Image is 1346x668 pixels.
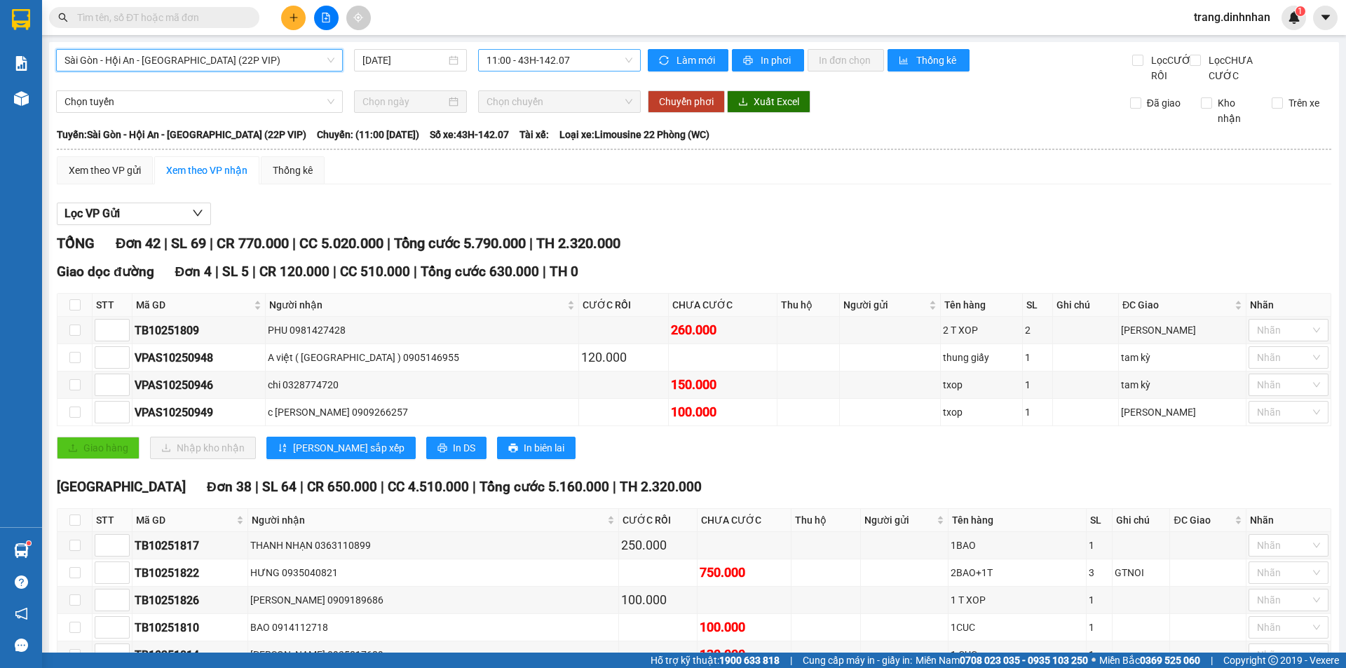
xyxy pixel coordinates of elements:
[719,655,780,666] strong: 1900 633 818
[951,538,1084,553] div: 1BAO
[135,322,263,339] div: TB10251809
[64,205,120,222] span: Lọc VP Gửi
[268,404,576,420] div: c [PERSON_NAME] 0909266257
[1298,6,1303,16] span: 1
[453,440,475,456] span: In DS
[480,479,609,495] span: Tổng cước 5.160.000
[648,90,725,113] button: Chuyển phơi
[1268,655,1278,665] span: copyright
[754,94,799,109] span: Xuất Excel
[136,512,233,528] span: Mã GD
[15,607,28,620] span: notification
[487,50,632,71] span: 11:00 - 43H-142.07
[669,294,777,317] th: CHƯA CƯỚC
[175,264,212,280] span: Đơn 4
[64,50,334,71] span: Sài Gòn - Hội An - Đà Nẵng (22P VIP)
[268,322,576,338] div: PHU 0981427428
[960,655,1088,666] strong: 0708 023 035 - 0935 103 250
[671,375,775,395] div: 150.000
[414,264,417,280] span: |
[250,565,616,580] div: HƯNG 0935040821
[1296,6,1305,16] sup: 1
[619,509,697,532] th: CƯỚC RỒI
[951,647,1084,662] div: 1 CUC
[700,645,789,664] div: 130.000
[1025,350,1050,365] div: 1
[524,440,564,456] span: In biên lai
[864,512,934,528] span: Người gửi
[135,619,245,636] div: TB10251810
[613,479,616,495] span: |
[559,127,709,142] span: Loại xe: Limousine 22 Phòng (WC)
[132,587,248,614] td: TB10251826
[314,6,339,30] button: file-add
[497,437,576,459] button: printerIn biên lai
[1023,294,1053,317] th: SL
[381,479,384,495] span: |
[7,7,203,34] li: [PERSON_NAME]
[579,294,669,317] th: CƯỚC RỒI
[388,479,469,495] span: CC 4.510.000
[64,91,334,112] span: Chọn tuyến
[1122,297,1232,313] span: ĐC Giao
[346,6,371,30] button: aim
[1211,653,1213,668] span: |
[7,78,17,88] span: environment
[14,91,29,106] img: warehouse-icon
[421,264,539,280] span: Tổng cước 630.000
[362,53,446,68] input: 13/10/2025
[550,264,578,280] span: TH 0
[268,350,576,365] div: A việt ( [GEOGRAPHIC_DATA] ) 0905146955
[943,322,1020,338] div: 2 T XOP
[289,13,299,22] span: plus
[7,60,97,75] li: VP VP An Sương
[698,509,792,532] th: CHƯA CƯỚC
[171,235,206,252] span: SL 69
[14,543,29,558] img: warehouse-icon
[951,565,1084,580] div: 2BAO+1T
[1099,653,1200,668] span: Miền Bắc
[135,564,245,582] div: TB10251822
[529,235,533,252] span: |
[1113,509,1170,532] th: Ghi chú
[93,509,132,532] th: STT
[135,592,245,609] div: TB10251826
[217,235,289,252] span: CR 770.000
[57,203,211,225] button: Lọc VP Gửi
[307,479,377,495] span: CR 650.000
[250,647,616,662] div: [PERSON_NAME] 0935817689
[132,344,266,372] td: VPAS10250948
[1121,377,1244,393] div: tam kỳ
[252,264,256,280] span: |
[777,294,840,317] th: Thu hộ
[620,479,702,495] span: TH 2.320.000
[1089,620,1110,635] div: 1
[57,437,140,459] button: uploadGiao hàng
[164,235,168,252] span: |
[949,509,1087,532] th: Tên hàng
[888,49,970,71] button: bar-chartThống kê
[1146,53,1199,83] span: Lọc CƯỚC RỒI
[132,614,248,641] td: TB10251810
[150,437,256,459] button: downloadNhập kho nhận
[1089,538,1110,553] div: 1
[916,53,958,68] span: Thống kê
[135,404,263,421] div: VPAS10250949
[255,479,259,495] span: |
[57,479,186,495] span: [GEOGRAPHIC_DATA]
[508,443,518,454] span: printer
[210,235,213,252] span: |
[659,55,671,67] span: sync
[132,559,248,587] td: TB10251822
[437,443,447,454] span: printer
[1121,404,1244,420] div: [PERSON_NAME]
[951,592,1084,608] div: 1 T XOP
[761,53,793,68] span: In phơi
[941,294,1023,317] th: Tên hàng
[543,264,546,280] span: |
[135,646,245,664] div: TB10251814
[97,78,107,88] span: environment
[278,443,287,454] span: sort-ascending
[1089,565,1110,580] div: 3
[1025,404,1050,420] div: 1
